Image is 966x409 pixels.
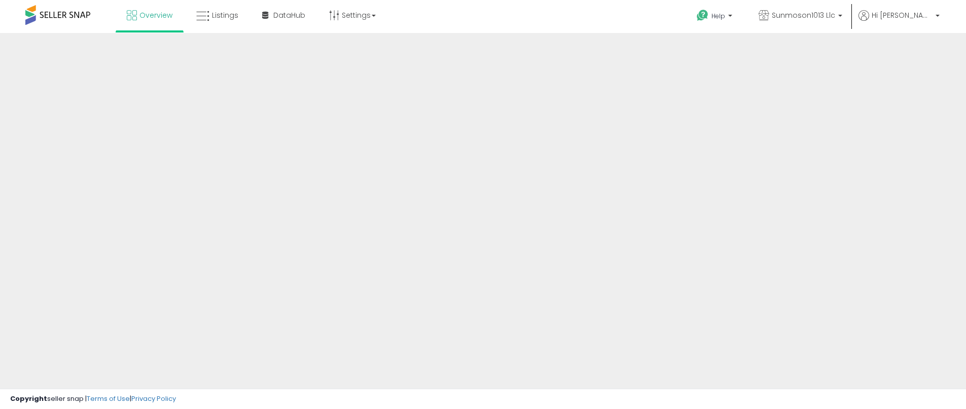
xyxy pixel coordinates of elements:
[872,10,933,20] span: Hi [PERSON_NAME]
[689,2,742,33] a: Help
[10,394,47,403] strong: Copyright
[273,10,305,20] span: DataHub
[711,12,725,20] span: Help
[772,10,835,20] span: Sunmoson1013 Llc
[10,394,176,404] div: seller snap | |
[858,10,940,33] a: Hi [PERSON_NAME]
[139,10,172,20] span: Overview
[696,9,709,22] i: Get Help
[131,394,176,403] a: Privacy Policy
[212,10,238,20] span: Listings
[87,394,130,403] a: Terms of Use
